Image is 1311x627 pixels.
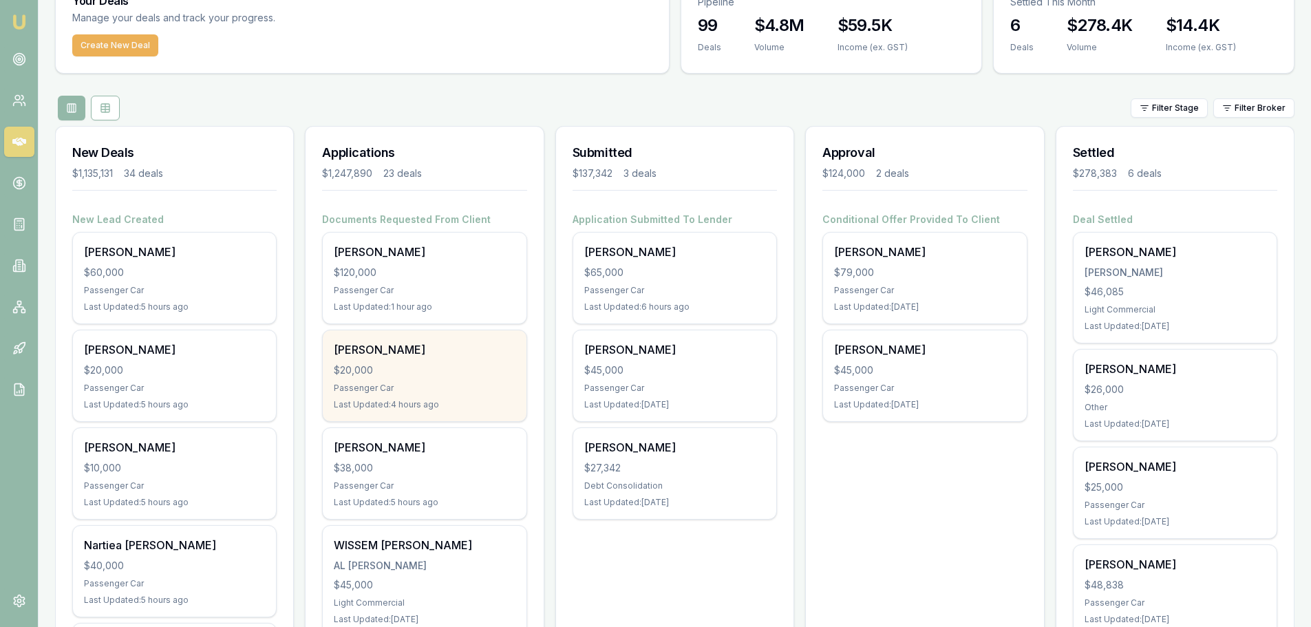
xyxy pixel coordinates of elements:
[1010,42,1034,53] div: Deals
[11,14,28,30] img: emu-icon-u.png
[1085,597,1266,608] div: Passenger Car
[383,167,422,180] div: 23 deals
[334,537,515,553] div: WISSEM [PERSON_NAME]
[334,578,515,592] div: $45,000
[1213,98,1294,118] button: Filter Broker
[334,399,515,410] div: Last Updated: 4 hours ago
[822,167,865,180] div: $124,000
[1152,103,1199,114] span: Filter Stage
[84,363,265,377] div: $20,000
[1085,578,1266,592] div: $48,838
[72,143,277,162] h3: New Deals
[1235,103,1286,114] span: Filter Broker
[334,383,515,394] div: Passenger Car
[623,167,657,180] div: 3 deals
[834,399,1015,410] div: Last Updated: [DATE]
[334,597,515,608] div: Light Commercial
[1166,42,1236,53] div: Income (ex. GST)
[1085,500,1266,511] div: Passenger Car
[84,285,265,296] div: Passenger Car
[322,143,526,162] h3: Applications
[84,399,265,410] div: Last Updated: 5 hours ago
[334,439,515,456] div: [PERSON_NAME]
[573,143,777,162] h3: Submitted
[584,363,765,377] div: $45,000
[1085,418,1266,429] div: Last Updated: [DATE]
[322,167,372,180] div: $1,247,890
[584,461,765,475] div: $27,342
[334,480,515,491] div: Passenger Car
[584,341,765,358] div: [PERSON_NAME]
[584,497,765,508] div: Last Updated: [DATE]
[584,266,765,279] div: $65,000
[1073,143,1277,162] h3: Settled
[584,480,765,491] div: Debt Consolidation
[573,167,612,180] div: $137,342
[1085,304,1266,315] div: Light Commercial
[876,167,909,180] div: 2 deals
[72,213,277,226] h4: New Lead Created
[698,42,721,53] div: Deals
[754,14,804,36] h3: $4.8M
[1166,14,1236,36] h3: $14.4K
[1067,42,1133,53] div: Volume
[1085,614,1266,625] div: Last Updated: [DATE]
[584,244,765,260] div: [PERSON_NAME]
[84,497,265,508] div: Last Updated: 5 hours ago
[334,341,515,358] div: [PERSON_NAME]
[834,301,1015,312] div: Last Updated: [DATE]
[334,285,515,296] div: Passenger Car
[834,244,1015,260] div: [PERSON_NAME]
[334,559,515,573] div: AL [PERSON_NAME]
[84,461,265,475] div: $10,000
[322,213,526,226] h4: Documents Requested From Client
[334,244,515,260] div: [PERSON_NAME]
[334,497,515,508] div: Last Updated: 5 hours ago
[1010,14,1034,36] h3: 6
[838,42,908,53] div: Income (ex. GST)
[72,34,158,56] button: Create New Deal
[334,461,515,475] div: $38,000
[838,14,908,36] h3: $59.5K
[1073,213,1277,226] h4: Deal Settled
[334,363,515,377] div: $20,000
[822,143,1027,162] h3: Approval
[84,439,265,456] div: [PERSON_NAME]
[84,537,265,553] div: Nartiea [PERSON_NAME]
[84,244,265,260] div: [PERSON_NAME]
[1085,321,1266,332] div: Last Updated: [DATE]
[84,266,265,279] div: $60,000
[1128,167,1162,180] div: 6 deals
[1085,361,1266,377] div: [PERSON_NAME]
[334,614,515,625] div: Last Updated: [DATE]
[834,341,1015,358] div: [PERSON_NAME]
[334,266,515,279] div: $120,000
[1085,458,1266,475] div: [PERSON_NAME]
[834,363,1015,377] div: $45,000
[1085,556,1266,573] div: [PERSON_NAME]
[822,213,1027,226] h4: Conditional Offer Provided To Client
[1085,285,1266,299] div: $46,085
[834,383,1015,394] div: Passenger Car
[584,301,765,312] div: Last Updated: 6 hours ago
[1085,266,1266,279] div: [PERSON_NAME]
[84,383,265,394] div: Passenger Car
[584,439,765,456] div: [PERSON_NAME]
[84,578,265,589] div: Passenger Car
[1085,480,1266,494] div: $25,000
[834,266,1015,279] div: $79,000
[84,301,265,312] div: Last Updated: 5 hours ago
[1073,167,1117,180] div: $278,383
[1085,383,1266,396] div: $26,000
[1131,98,1208,118] button: Filter Stage
[124,167,163,180] div: 34 deals
[698,14,721,36] h3: 99
[84,595,265,606] div: Last Updated: 5 hours ago
[72,167,113,180] div: $1,135,131
[573,213,777,226] h4: Application Submitted To Lender
[1085,516,1266,527] div: Last Updated: [DATE]
[84,341,265,358] div: [PERSON_NAME]
[584,399,765,410] div: Last Updated: [DATE]
[72,10,425,26] p: Manage your deals and track your progress.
